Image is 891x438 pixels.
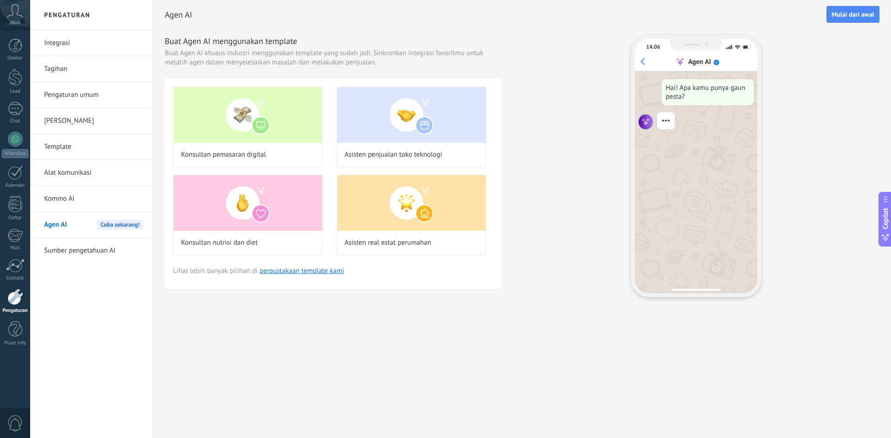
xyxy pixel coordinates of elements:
[2,149,28,158] div: WhatsApp
[44,212,67,238] span: Agen AI
[2,245,29,251] div: Mail
[44,134,143,160] a: Template
[881,208,890,229] span: Copilot
[173,267,344,275] span: Lihat lebih banyak pilihan di
[174,87,322,143] img: Konsultan pemasaran digital
[165,49,501,67] span: Buat Agen AI khusus industri menggunakan template yang sudah jadi. Sinkronkan integrasi favoritmu...
[259,267,344,275] a: perpustakaan template kami
[181,238,258,248] span: Konsultan nutrisi dan diet
[2,183,29,189] div: Kalender
[337,175,486,231] img: Asisten real estat perumahan
[688,57,711,66] div: Agen AI
[30,212,153,238] li: Agen AI
[2,55,29,61] div: Dasbor
[97,220,143,229] span: Coba sekarang!
[44,186,143,212] a: Kommo AI
[30,30,153,56] li: Integrasi
[345,150,442,159] span: Asisten penjualan toko teknologi
[2,275,29,281] div: Statistik
[2,340,29,346] div: Pusat Info
[165,6,826,24] h2: Agen AI
[826,6,879,23] button: Mulai dari awal
[30,186,153,212] li: Kommo AI
[30,134,153,160] li: Template
[44,160,143,186] a: Alat komunikasi
[639,114,653,129] img: agent icon
[30,82,153,108] li: Pengaturan umum
[2,118,29,124] div: Chat
[165,35,501,47] h3: Buat Agen AI menggunakan template
[44,238,143,264] a: Sumber pengetahuan AI
[646,44,660,51] div: 14.06
[44,212,143,238] a: Agen AICoba sekarang!
[662,79,754,105] div: Hai! Apa kamu punya gaun pesta?
[30,238,153,263] li: Sumber pengetahuan AI
[2,308,29,314] div: Pengaturan
[44,82,143,108] a: Pengaturan umum
[44,56,143,82] a: Tagihan
[10,20,21,26] span: Akun
[174,175,322,231] img: Konsultan nutrisi dan diet
[44,30,143,56] a: Integrasi
[832,11,874,18] span: Mulai dari awal
[2,215,29,221] div: Daftar
[30,160,153,186] li: Alat komunikasi
[2,89,29,95] div: Lead
[30,56,153,82] li: Tagihan
[337,87,486,143] img: Asisten penjualan toko teknologi
[44,108,143,134] a: [PERSON_NAME]
[345,238,432,248] span: Asisten real estat perumahan
[30,108,153,134] li: Pengguna
[181,150,266,159] span: Konsultan pemasaran digital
